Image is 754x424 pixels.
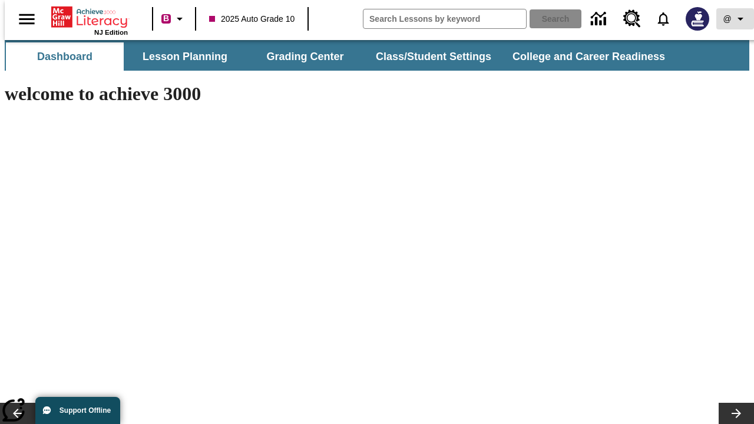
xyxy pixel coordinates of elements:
button: Grading Center [246,42,364,71]
div: SubNavbar [5,40,749,71]
button: Boost Class color is violet red. Change class color [157,8,191,29]
a: Home [51,5,128,29]
button: Lesson carousel, Next [719,403,754,424]
img: Avatar [686,7,709,31]
button: College and Career Readiness [503,42,674,71]
button: Select a new avatar [679,4,716,34]
input: search field [363,9,526,28]
button: Open side menu [9,2,44,37]
div: SubNavbar [5,42,676,71]
span: Support Offline [59,406,111,415]
a: Data Center [584,3,616,35]
a: Notifications [648,4,679,34]
span: NJ Edition [94,29,128,36]
button: Profile/Settings [716,8,754,29]
a: Resource Center, Will open in new tab [616,3,648,35]
button: Lesson Planning [126,42,244,71]
button: Dashboard [6,42,124,71]
span: 2025 Auto Grade 10 [209,13,295,25]
button: Support Offline [35,397,120,424]
span: @ [723,13,731,25]
button: Class/Student Settings [366,42,501,71]
h1: welcome to achieve 3000 [5,83,514,105]
span: B [163,11,169,26]
div: Home [51,4,128,36]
